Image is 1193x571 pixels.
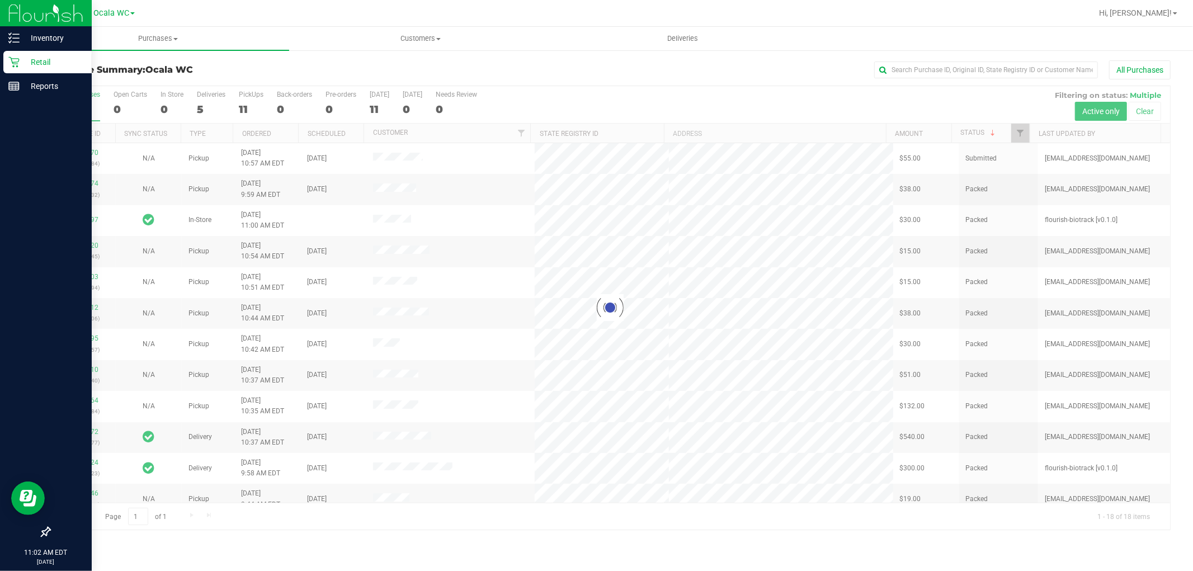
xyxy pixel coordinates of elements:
[5,548,87,558] p: 11:02 AM EDT
[5,558,87,566] p: [DATE]
[1099,8,1172,17] span: Hi, [PERSON_NAME]!
[1109,60,1171,79] button: All Purchases
[8,56,20,68] inline-svg: Retail
[20,31,87,45] p: Inventory
[27,34,289,44] span: Purchases
[49,65,423,75] h3: Purchase Summary:
[8,81,20,92] inline-svg: Reports
[27,27,289,50] a: Purchases
[8,32,20,44] inline-svg: Inventory
[652,34,713,44] span: Deliveries
[20,79,87,93] p: Reports
[20,55,87,69] p: Retail
[145,64,193,75] span: Ocala WC
[93,8,129,18] span: Ocala WC
[551,27,814,50] a: Deliveries
[11,482,45,515] iframe: Resource center
[290,34,551,44] span: Customers
[874,62,1098,78] input: Search Purchase ID, Original ID, State Registry ID or Customer Name...
[289,27,551,50] a: Customers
